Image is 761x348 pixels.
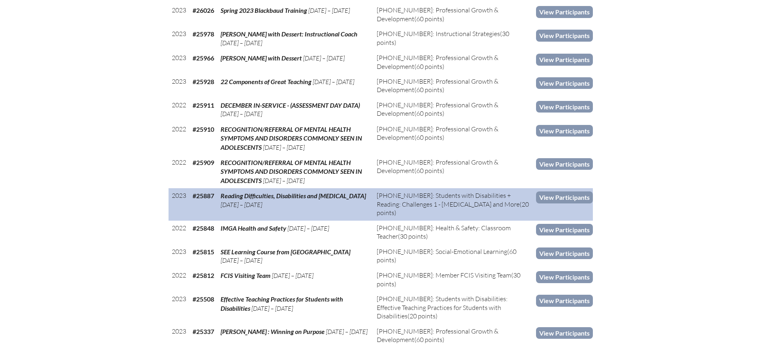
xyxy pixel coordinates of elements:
td: 2023 [169,244,189,268]
a: View Participants [536,191,593,203]
span: Effective Teaching Practices for Students with Disabilities [221,295,343,312]
td: (60 points) [373,50,533,74]
span: [DATE] – [DATE] [303,54,345,62]
b: #25887 [193,192,214,199]
a: View Participants [536,125,593,137]
span: [PERSON_NAME] : Winning on Purpose [221,328,325,335]
td: (60 points) [373,3,533,26]
span: [DATE] – [DATE] [221,201,262,209]
b: #25337 [193,328,214,335]
span: [DATE] – [DATE] [272,272,313,280]
b: #25966 [193,54,214,62]
td: 2022 [169,122,189,155]
span: SEE Learning Course from [GEOGRAPHIC_DATA] [221,248,350,255]
b: #25911 [193,101,214,109]
span: [DATE] – [DATE] [221,256,262,264]
b: #25909 [193,159,214,166]
span: [PHONE_NUMBER]: Students with Disabilities + Reading: Challenges 1 - [MEDICAL_DATA] and More [377,191,520,208]
span: [DATE] – [DATE] [263,143,305,151]
a: View Participants [536,158,593,170]
td: 2023 [169,324,189,348]
span: [PHONE_NUMBER]: Instructional Strategies [377,30,500,38]
b: #25910 [193,125,214,133]
span: [PERSON_NAME] with Dessert [221,54,302,62]
span: [PHONE_NUMBER]: Professional Growth & Development [377,327,498,344]
td: (60 points) [373,244,533,268]
td: 2022 [169,98,189,122]
b: #25812 [193,272,214,279]
td: (60 points) [373,155,533,188]
td: 2023 [169,26,189,50]
span: Spring 2023 Blackbaud Training [221,6,307,14]
a: View Participants [536,224,593,235]
a: View Participants [536,295,593,306]
span: [PHONE_NUMBER]: Professional Growth & Development [377,54,498,70]
b: #25978 [193,30,214,38]
span: [DATE] – [DATE] [313,78,354,86]
span: IMGA Health and Safety [221,224,286,232]
span: [DATE] – [DATE] [326,328,367,336]
span: [PHONE_NUMBER]: Professional Growth & Development [377,125,498,141]
td: 2023 [169,188,189,220]
span: DECEMBER IN-SERVICE - (ASSESSMENT DAY DATA) [221,101,360,109]
td: 2022 [169,155,189,188]
span: 22 Components of Great Teaching [221,78,311,85]
td: (60 points) [373,324,533,348]
span: [PHONE_NUMBER]: Professional Growth & Development [377,77,498,94]
span: [PHONE_NUMBER]: Professional Growth & Development [377,158,498,175]
td: (60 points) [373,74,533,98]
span: [DATE] – [DATE] [221,39,262,47]
b: #25928 [193,78,214,85]
span: [PHONE_NUMBER]: Social-Emotional Learning [377,247,507,255]
a: View Participants [536,30,593,41]
td: (20 points) [373,188,533,220]
span: [PERSON_NAME] with Dessert: Instructional Coach [221,30,357,38]
b: #25815 [193,248,214,255]
b: #25508 [193,295,214,303]
a: View Participants [536,271,593,283]
span: [DATE] – [DATE] [221,110,262,118]
b: #25848 [193,224,214,232]
span: RECOGNITION/REFERRAL OF MENTAL HEALTH SYMPTOMS AND DISORDERS COMMONLY SEEN IN ADOLESCENTS [221,125,362,151]
td: (30 points) [373,26,533,50]
td: 2023 [169,3,189,26]
span: [DATE] – [DATE] [287,224,329,232]
td: 2023 [169,74,189,98]
td: 2023 [169,292,189,324]
a: View Participants [536,327,593,339]
td: (20 points) [373,292,533,324]
span: Reading Difficulties, Disabilities and [MEDICAL_DATA] [221,192,366,199]
span: [DATE] – [DATE] [308,6,350,14]
a: View Participants [536,6,593,18]
span: [PHONE_NUMBER]: Professional Growth & Development [377,101,498,117]
span: [PHONE_NUMBER]: Health & Safety: Classroom Teacher [377,224,511,240]
td: 2023 [169,50,189,74]
span: RECOGNITION/REFERRAL OF MENTAL HEALTH SYMPTOMS AND DISORDERS COMMONLY SEEN IN ADOLESCENTS [221,159,362,184]
td: (30 points) [373,221,533,244]
td: (60 points) [373,122,533,155]
a: View Participants [536,54,593,65]
span: [PHONE_NUMBER]: Professional Growth & Development [377,6,498,22]
td: (30 points) [373,268,533,292]
a: View Participants [536,77,593,89]
a: View Participants [536,101,593,113]
span: [PHONE_NUMBER]: Students with Disabilities: Effective Teaching Practices for Students with Disabi... [377,295,508,320]
td: 2022 [169,268,189,292]
span: FCIS Visiting Team [221,272,271,279]
td: (60 points) [373,98,533,122]
span: [DATE] – [DATE] [251,304,293,312]
td: 2022 [169,221,189,244]
a: View Participants [536,247,593,259]
span: [PHONE_NUMBER]: Member FCIS Visiting Team [377,271,511,279]
span: [DATE] – [DATE] [263,177,305,185]
b: #26026 [193,6,214,14]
